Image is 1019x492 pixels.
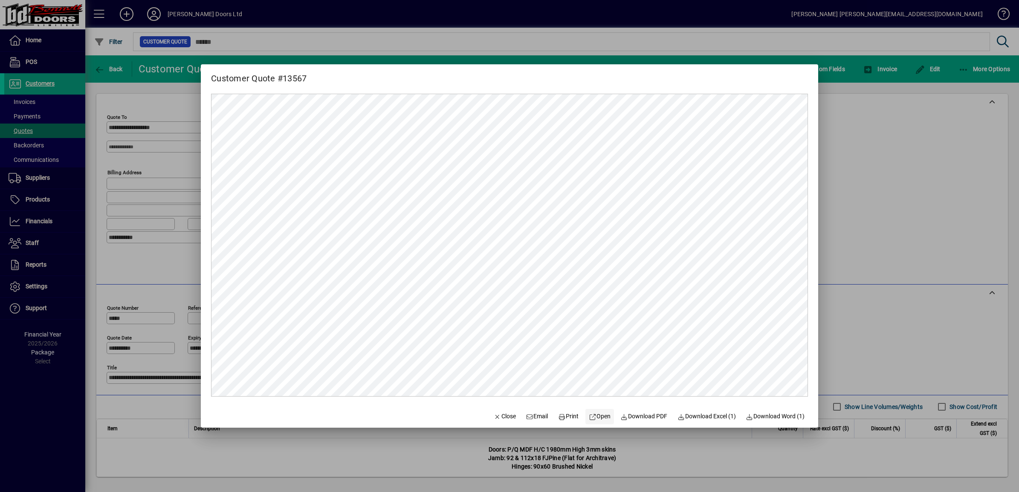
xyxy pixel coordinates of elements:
[617,409,671,424] a: Download PDF
[621,412,668,421] span: Download PDF
[490,409,519,424] button: Close
[558,412,579,421] span: Print
[585,409,614,424] a: Open
[743,409,808,424] button: Download Word (1)
[746,412,805,421] span: Download Word (1)
[555,409,582,424] button: Print
[677,412,736,421] span: Download Excel (1)
[526,412,548,421] span: Email
[674,409,739,424] button: Download Excel (1)
[494,412,516,421] span: Close
[589,412,611,421] span: Open
[523,409,552,424] button: Email
[201,64,317,85] h2: Customer Quote #13567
